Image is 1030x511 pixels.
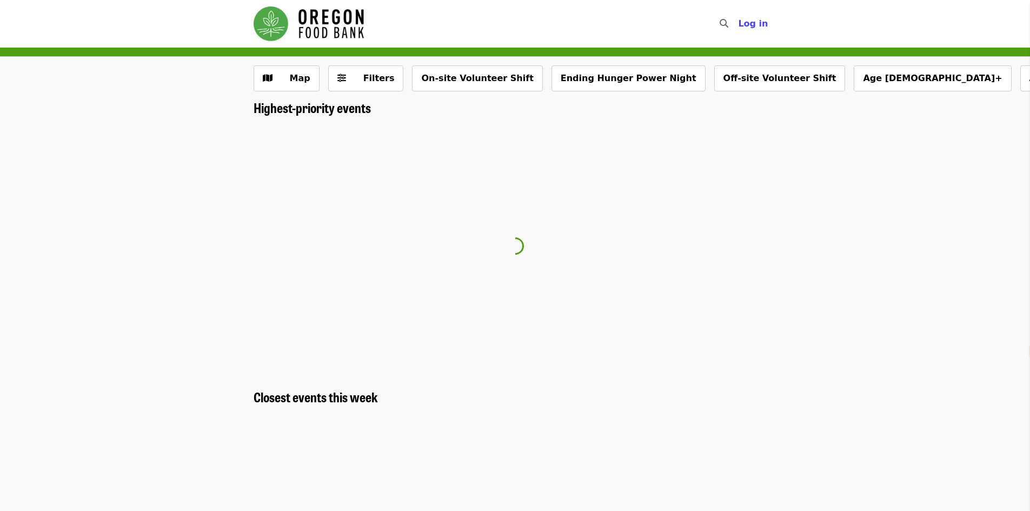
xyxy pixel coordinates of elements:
button: Show map view [254,65,320,91]
img: Oregon Food Bank - Home [254,6,364,41]
button: Filters (0 selected) [328,65,404,91]
span: Filters [363,73,395,83]
button: Off-site Volunteer Shift [714,65,846,91]
span: Log in [738,18,768,29]
div: Highest-priority events [245,100,786,116]
button: On-site Volunteer Shift [412,65,542,91]
span: Closest events this week [254,387,378,406]
i: sliders-h icon [337,73,346,83]
button: Log in [729,13,776,35]
i: map icon [263,73,273,83]
input: Search [735,11,743,37]
i: search icon [720,18,728,29]
a: Highest-priority events [254,100,371,116]
span: Map [290,73,310,83]
div: Closest events this week [245,389,786,405]
a: Closest events this week [254,389,378,405]
span: Highest-priority events [254,98,371,117]
button: Ending Hunger Power Night [551,65,706,91]
button: Age [DEMOGRAPHIC_DATA]+ [854,65,1011,91]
